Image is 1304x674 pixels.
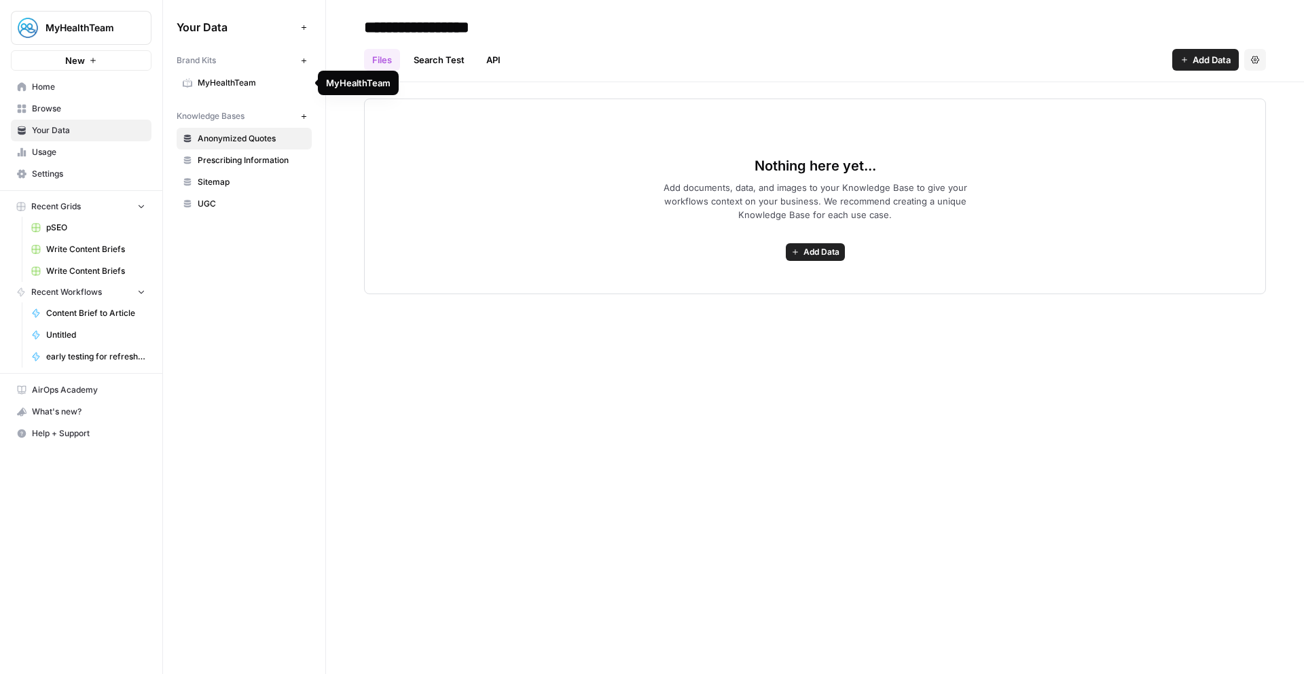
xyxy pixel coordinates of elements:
span: Settings [32,168,145,180]
span: Help + Support [32,427,145,440]
a: Untitled [25,324,151,346]
span: Add documents, data, and images to your Knowledge Base to give your workflows context on your bus... [641,181,989,221]
span: Add Data [1193,53,1231,67]
img: MyHealthTeam Logo [16,16,40,40]
span: Anonymized Quotes [198,132,306,145]
button: Add Data [786,243,845,261]
span: Prescribing Information [198,154,306,166]
a: Write Content Briefs [25,260,151,282]
a: Usage [11,141,151,163]
span: Brand Kits [177,54,216,67]
span: AirOps Academy [32,384,145,396]
a: pSEO [25,217,151,238]
button: Recent Workflows [11,282,151,302]
span: Write Content Briefs [46,243,145,255]
a: Settings [11,163,151,185]
span: early testing for refreshes [46,351,145,363]
span: MyHealthTeam [46,21,128,35]
button: Recent Grids [11,196,151,217]
button: Workspace: MyHealthTeam [11,11,151,45]
span: Your Data [32,124,145,137]
a: UGC [177,193,312,215]
div: What's new? [12,402,151,422]
span: Recent Workflows [31,286,102,298]
span: Nothing here yet... [755,156,876,175]
a: Prescribing Information [177,149,312,171]
span: MyHealthTeam [198,77,306,89]
div: MyHealthTeam [326,76,391,90]
a: early testing for refreshes [25,346,151,368]
button: New [11,50,151,71]
span: Untitled [46,329,145,341]
a: MyHealthTeam [177,72,312,94]
span: Usage [32,146,145,158]
a: AirOps Academy [11,379,151,401]
span: Recent Grids [31,200,81,213]
span: Sitemap [198,176,306,188]
span: Your Data [177,19,295,35]
span: Write Content Briefs [46,265,145,277]
a: Content Brief to Article [25,302,151,324]
button: Help + Support [11,423,151,444]
a: Home [11,76,151,98]
span: UGC [198,198,306,210]
a: Search Test [405,49,473,71]
span: pSEO [46,221,145,234]
span: Add Data [803,246,839,258]
span: Browse [32,103,145,115]
a: Files [364,49,400,71]
span: Knowledge Bases [177,110,244,122]
span: Content Brief to Article [46,307,145,319]
span: New [65,54,85,67]
a: Anonymized Quotes [177,128,312,149]
span: Home [32,81,145,93]
a: Browse [11,98,151,120]
button: What's new? [11,401,151,423]
a: Sitemap [177,171,312,193]
a: Your Data [11,120,151,141]
button: Add Data [1172,49,1239,71]
a: API [478,49,509,71]
a: Write Content Briefs [25,238,151,260]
